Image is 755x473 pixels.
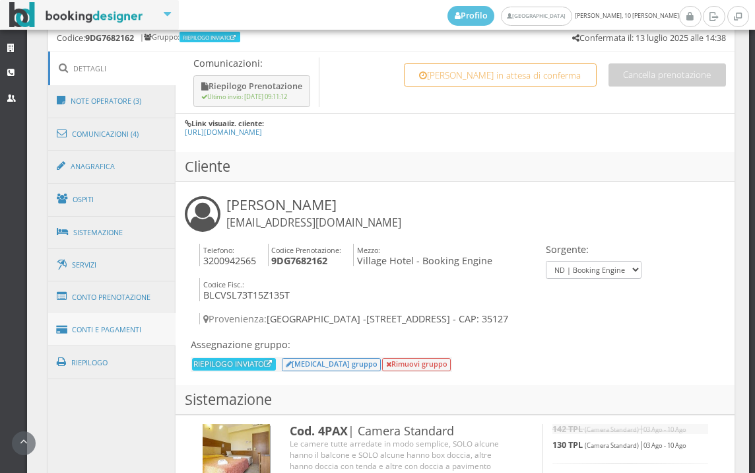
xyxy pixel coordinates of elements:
h3: Sistemazione [176,385,735,415]
button: Riepilogo Prenotazione Ultimo invio: [DATE] 09:11:12 [193,75,310,108]
a: Dettagli [48,52,176,85]
h4: [GEOGRAPHIC_DATA] - [199,313,542,324]
b: 142 TPL [552,423,583,435]
h3: Cliente [176,152,735,182]
b: Link visualiz. cliente: [191,118,264,128]
h4: 3200942565 [199,244,256,267]
h5: Codice: [57,33,134,43]
button: Rimuovi gruppo [382,358,451,371]
a: Ospiti [48,182,176,217]
b: 9DG7682162 [271,254,327,267]
h3: [PERSON_NAME] [226,196,401,231]
a: Anagrafica [48,149,176,184]
button: [MEDICAL_DATA] gruppo [282,358,381,371]
small: Codice Prenotazione: [271,245,341,255]
span: [STREET_ADDRESS] [366,312,450,325]
a: [GEOGRAPHIC_DATA] [501,7,572,26]
p: Comunicazioni: [193,57,313,69]
button: [PERSON_NAME] in attesa di conferma [404,63,597,87]
a: Conti e Pagamenti [48,313,176,347]
h4: Assegnazione gruppo: [191,339,452,350]
span: - CAP: 35127 [453,312,508,325]
h4: BLCVSL73T15Z135T [199,278,290,301]
a: Comunicazioni (4) [48,117,176,151]
small: 03 Ago - 10 Ago [643,441,686,450]
small: Ultimo invio: [DATE] 09:11:12 [201,92,287,101]
small: [EMAIL_ADDRESS][DOMAIN_NAME] [226,215,401,230]
img: BookingDesigner.com [9,2,143,28]
h3: | Camera Standard [290,424,516,439]
a: Profilo [447,6,495,26]
b: Cod. 4PAX [290,423,348,439]
h5: Confermata il: 13 luglio 2025 alle 14:38 [572,33,726,43]
small: (Camera Standard) [585,425,639,434]
a: Servizi [48,248,176,282]
a: Sistemazione [48,215,176,250]
h4: Sorgente: [546,244,641,255]
small: Codice Fisc.: [203,279,244,289]
h4: Village Hotel - Booking Engine [353,244,492,267]
a: RIEPILOGO INVIATO [193,358,274,369]
b: 9DG7682162 [85,32,134,44]
a: RIEPILOGO INVIATO [183,34,238,41]
b: 130 TPL [552,439,583,451]
small: Telefono: [203,245,234,255]
a: [URL][DOMAIN_NAME] [185,127,262,137]
h5: | [552,424,708,434]
small: (Camera Standard) [585,441,639,450]
h5: | [552,440,708,450]
span: Provenienza: [203,312,267,325]
h6: | Gruppo: [140,33,242,42]
small: 03 Ago - 10 Ago [643,425,686,434]
a: Riepilogo [48,346,176,380]
a: Note Operatore (3) [48,84,176,118]
span: [PERSON_NAME], 10 [PERSON_NAME] [447,6,679,26]
small: Mezzo: [357,245,380,255]
a: Conto Prenotazione [48,280,176,314]
button: Cancella prenotazione [608,63,726,87]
